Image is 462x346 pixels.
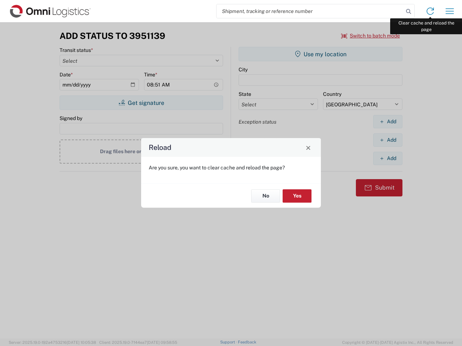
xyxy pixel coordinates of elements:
p: Are you sure, you want to clear cache and reload the page? [149,164,313,171]
h4: Reload [149,142,171,153]
input: Shipment, tracking or reference number [217,4,404,18]
button: No [251,189,280,203]
button: Yes [283,189,311,203]
button: Close [303,142,313,152]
